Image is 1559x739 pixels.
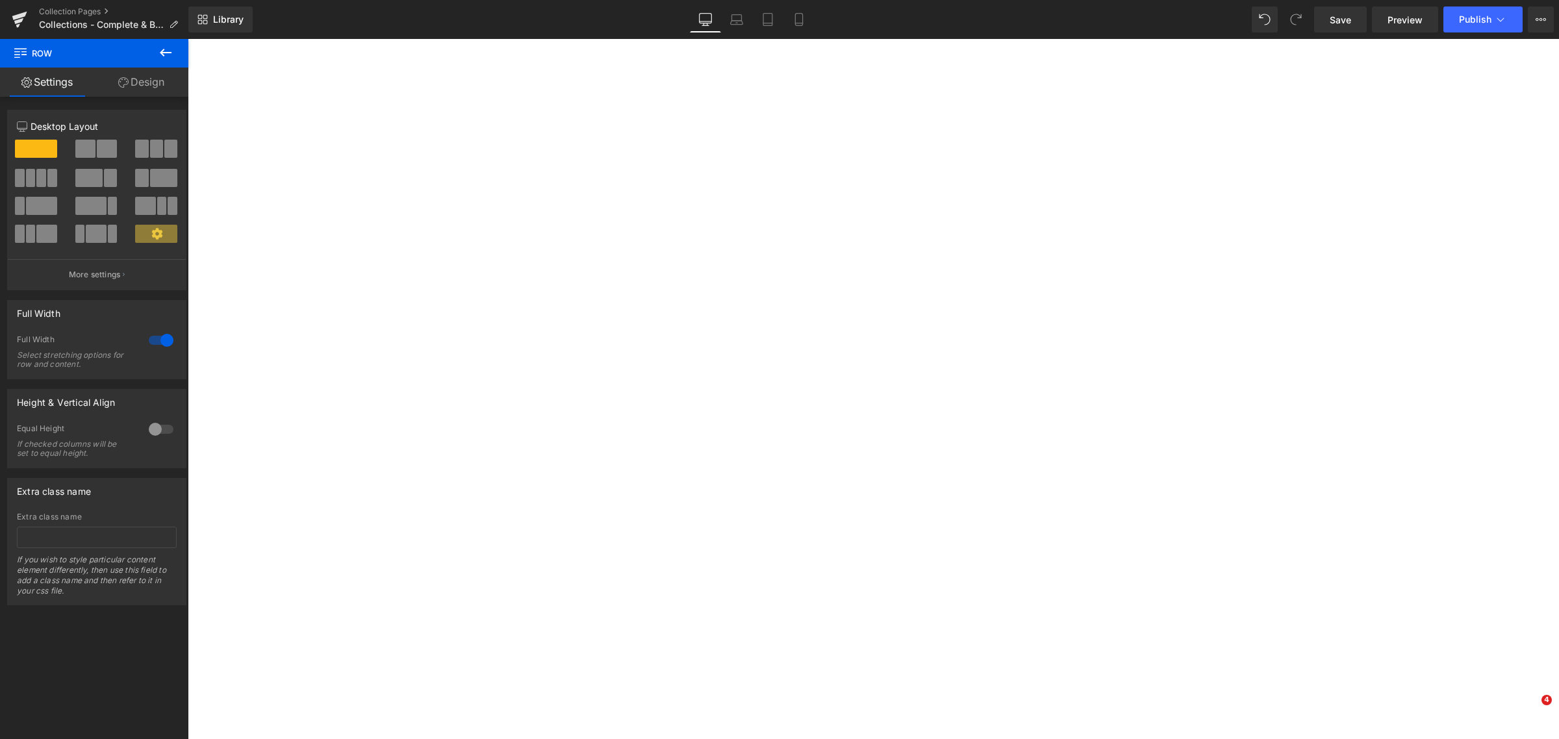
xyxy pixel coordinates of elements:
[39,6,188,17] a: Collection Pages
[1372,6,1438,32] a: Preview
[1252,6,1278,32] button: Undo
[17,423,136,437] div: Equal Height
[690,6,721,32] a: Desktop
[721,6,752,32] a: Laptop
[1330,13,1351,27] span: Save
[188,6,253,32] a: New Library
[1515,695,1546,726] iframe: Intercom live chat
[17,390,115,408] div: Height & Vertical Align
[1388,13,1423,27] span: Preview
[17,479,91,497] div: Extra class name
[13,39,143,68] span: Row
[8,259,186,290] button: More settings
[1459,14,1491,25] span: Publish
[213,14,244,25] span: Library
[1528,6,1554,32] button: More
[783,6,815,32] a: Mobile
[39,19,164,30] span: Collections - Complete & Balanced for Dogs
[1283,6,1309,32] button: Redo
[752,6,783,32] a: Tablet
[17,351,134,369] div: Select stretching options for row and content.
[17,119,177,133] p: Desktop Layout
[1443,6,1523,32] button: Publish
[94,68,188,97] a: Design
[17,440,134,458] div: If checked columns will be set to equal height.
[1541,695,1552,705] span: 4
[17,512,177,521] div: Extra class name
[17,555,177,605] div: If you wish to style particular content element differently, then use this field to add a class n...
[17,334,136,348] div: Full Width
[69,269,121,281] p: More settings
[17,301,60,319] div: Full Width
